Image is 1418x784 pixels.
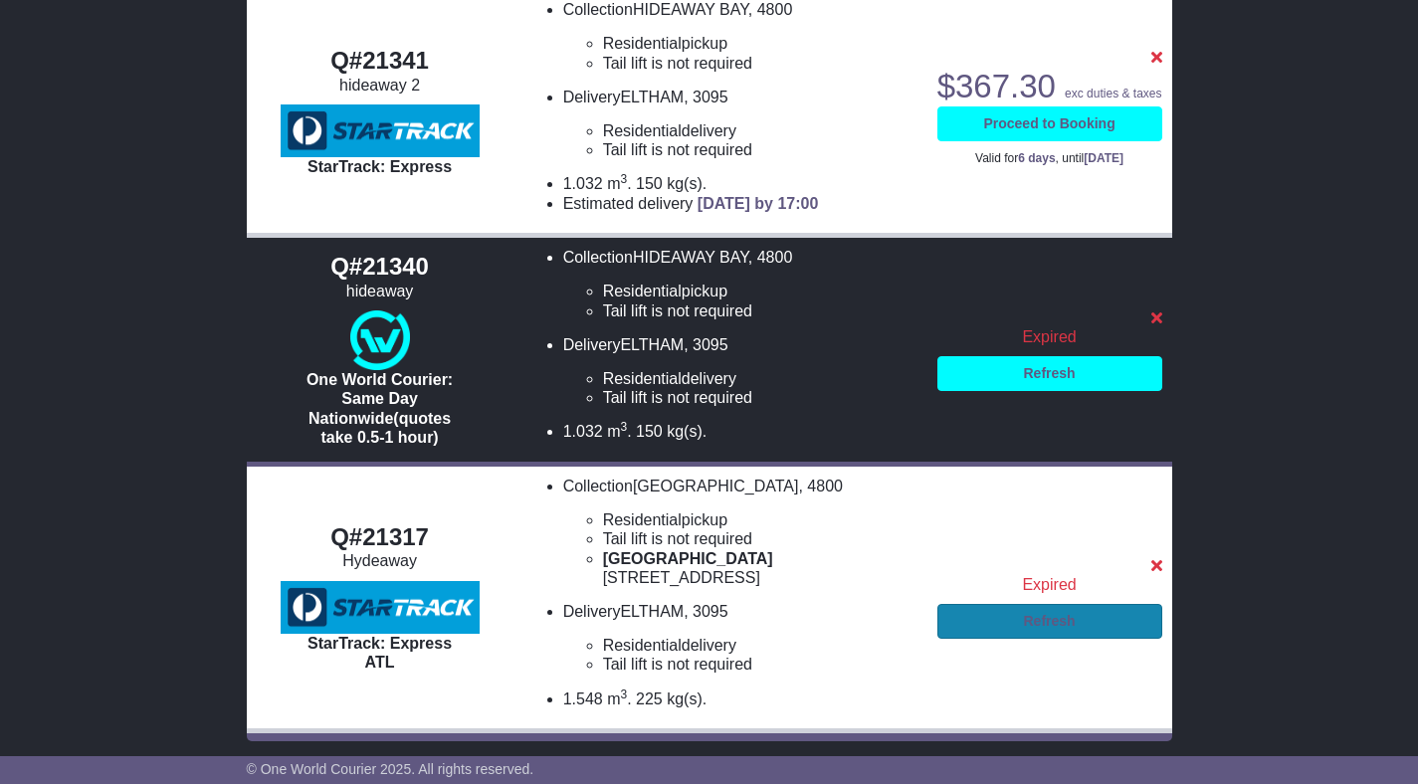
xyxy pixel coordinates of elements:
[684,89,727,105] span: , 3095
[563,335,917,408] li: Delivery
[1018,151,1055,165] span: 6 days
[281,581,480,635] img: StarTrack: Express ATL
[636,423,663,440] span: 150
[607,423,631,440] span: m .
[603,510,917,529] li: pickup
[620,89,684,105] span: ELTHAM
[257,282,504,300] div: hideaway
[633,1,748,18] span: HIDEAWAY BAY
[281,104,480,158] img: StarTrack: Express
[603,301,917,320] li: Tail lift is not required
[603,511,682,528] span: Residential
[955,68,1056,104] span: 367.30
[563,248,917,320] li: Collection
[603,282,917,300] li: pickup
[603,637,682,654] span: Residential
[620,603,684,620] span: ELTHAM
[620,172,627,186] sup: 3
[307,158,452,175] span: StarTrack: Express
[667,423,707,440] span: kg(s).
[603,549,917,568] div: [GEOGRAPHIC_DATA]
[603,529,917,548] li: Tail lift is not required
[257,47,504,76] div: Q#21341
[603,369,917,388] li: delivery
[937,327,1162,346] div: Expired
[607,690,631,707] span: m .
[684,336,727,353] span: , 3095
[937,575,1162,594] div: Expired
[620,420,627,434] sup: 3
[684,603,727,620] span: , 3095
[563,175,603,192] span: 1.032
[937,106,1162,141] a: Proceed to Booking
[620,336,684,353] span: ELTHAM
[937,356,1162,391] a: Refresh
[307,635,452,671] span: StarTrack: Express ATL
[563,194,917,213] li: Estimated delivery
[247,761,534,777] span: © One World Courier 2025. All rights reserved.
[698,195,819,212] span: [DATE] by 17:00
[306,371,453,446] span: One World Courier: Same Day Nationwide(quotes take 0.5-1 hour)
[636,175,663,192] span: 150
[257,523,504,552] div: Q#21317
[603,283,682,299] span: Residential
[350,310,410,370] img: One World Courier: Same Day Nationwide(quotes take 0.5-1 hour)
[603,54,917,73] li: Tail lift is not required
[563,423,603,440] span: 1.032
[937,68,1056,104] span: $
[798,478,842,494] span: , 4800
[603,122,682,139] span: Residential
[607,175,631,192] span: m .
[563,602,917,675] li: Delivery
[937,604,1162,639] a: Refresh
[748,1,792,18] span: , 4800
[563,690,603,707] span: 1.548
[636,690,663,707] span: 225
[563,477,917,587] li: Collection
[257,253,504,282] div: Q#21340
[257,76,504,95] div: hideaway 2
[603,568,917,587] div: [STREET_ADDRESS]
[603,121,917,140] li: delivery
[603,370,682,387] span: Residential
[1065,87,1161,100] span: exc duties & taxes
[620,687,627,701] sup: 3
[667,690,707,707] span: kg(s).
[1084,151,1123,165] span: [DATE]
[633,249,748,266] span: HIDEAWAY BAY
[603,636,917,655] li: delivery
[667,175,707,192] span: kg(s).
[603,655,917,674] li: Tail lift is not required
[937,151,1162,165] p: Valid for , until
[603,34,917,53] li: pickup
[603,35,682,52] span: Residential
[633,478,799,494] span: [GEOGRAPHIC_DATA]
[563,88,917,160] li: Delivery
[748,249,792,266] span: , 4800
[257,551,504,570] div: Hydeaway
[603,140,917,159] li: Tail lift is not required
[603,388,917,407] li: Tail lift is not required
